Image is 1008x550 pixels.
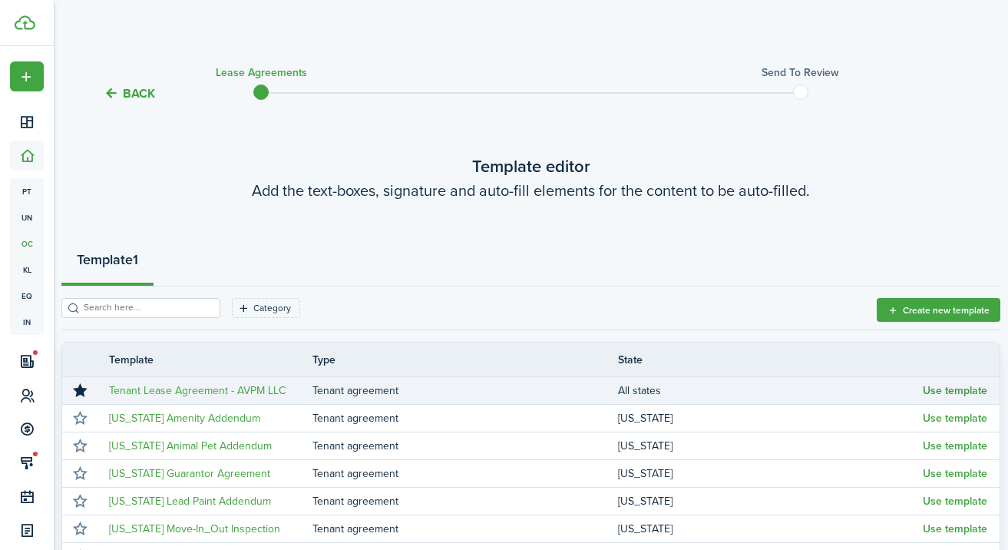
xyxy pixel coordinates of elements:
td: Tenant agreement [312,436,618,456]
a: kl [10,257,44,283]
td: [US_STATE] [618,408,924,429]
a: un [10,204,44,230]
a: [US_STATE] Lead Paint Addendum [109,493,271,509]
input: Search here... [80,300,215,315]
h3: Lease Agreements [216,65,307,81]
td: Tenant agreement [312,519,618,539]
button: Mark as favourite [69,519,91,540]
button: Mark as favourite [69,408,91,429]
a: pt [10,178,44,204]
button: Mark as favourite [69,491,91,512]
td: [US_STATE] [618,436,924,456]
wizard-step-header-description: Add the text-boxes, signature and auto-fill elements for the content to be auto-filled. [61,179,1000,202]
td: Tenant agreement [312,491,618,512]
th: Type [312,352,618,368]
h3: Send to review [762,65,839,81]
filter-tag-label: Category [253,301,291,315]
td: All states [618,380,924,401]
img: TenantCloud [15,15,35,30]
a: oc [10,230,44,257]
button: Mark as favourite [69,436,91,457]
td: Tenant agreement [312,463,618,484]
a: [US_STATE] Animal Pet Addendum [109,438,272,454]
button: Create new template [877,298,1000,322]
button: Open menu [10,61,44,91]
strong: 1 [133,250,138,270]
strong: Template [77,250,133,270]
button: Mark as favourite [69,463,91,485]
wizard-step-header-title: Template editor [61,154,1000,179]
td: [US_STATE] [618,491,924,512]
th: Template [97,352,312,368]
button: Use template [923,523,987,535]
td: [US_STATE] [618,463,924,484]
button: Use template [923,412,987,425]
a: Tenant Lease Agreement - AVPM LLC [109,383,286,399]
td: Tenant agreement [312,380,618,401]
a: [US_STATE] Amenity Addendum [109,410,260,426]
button: Back [104,85,155,101]
a: [US_STATE] Guarantor Agreement [109,466,270,482]
filter-tag: Open filter [232,298,300,318]
a: in [10,309,44,335]
td: Tenant agreement [312,408,618,429]
button: Unmark favourite [69,380,91,402]
a: eq [10,283,44,309]
button: Use template [923,385,987,397]
td: [US_STATE] [618,519,924,539]
a: [US_STATE] Move-In_Out Inspection [109,521,280,537]
button: Use template [923,440,987,452]
th: State [618,352,924,368]
button: Use template [923,495,987,508]
button: Use template [923,468,987,480]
